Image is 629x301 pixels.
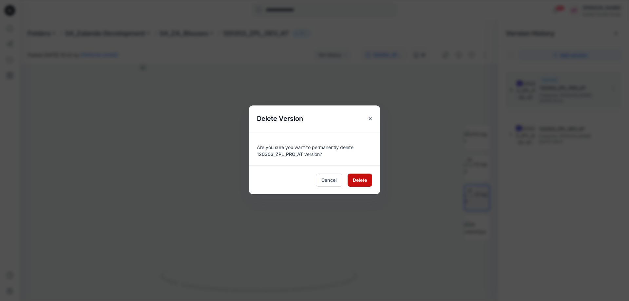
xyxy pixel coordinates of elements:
span: Cancel [321,177,337,183]
button: Close [364,113,376,124]
span: Delete [353,177,367,183]
button: Delete [348,174,372,187]
button: Cancel [316,174,342,187]
span: 120303_ZPL_PRO_AT [257,151,303,157]
div: Are you sure you want to permanently delete version? [257,140,372,158]
h5: Delete Version [249,105,311,132]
